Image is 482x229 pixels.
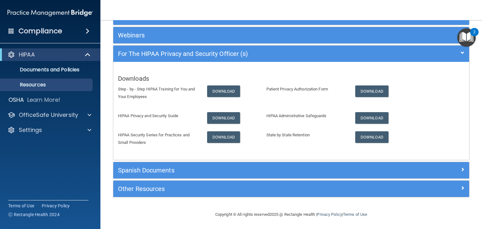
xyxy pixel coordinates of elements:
img: PMB logo [8,7,93,19]
a: Settings [8,126,91,134]
p: HIPAA Privacy and Security Guide [118,112,198,120]
p: HIPAA Administrative Safeguards [266,112,346,120]
a: Download [207,85,240,97]
p: Patient Privacy Authorization Form [266,85,346,93]
a: Download [355,85,388,97]
p: Resources [4,82,90,88]
h4: Compliance [19,27,62,35]
iframe: Drift Widget Chat Controller [451,186,474,210]
a: OfficeSafe University [8,111,91,119]
p: Learn More! [27,96,61,104]
p: OfficeSafe University [19,111,78,119]
p: OSHA [8,96,24,104]
button: Open Resource Center, 2 new notifications [457,28,476,47]
h5: Webinars [118,32,376,39]
a: For The HIPAA Privacy and Security Officer (s) [118,49,464,59]
p: State by State Retention [266,131,346,139]
h5: OfficeSafe Tutorials [118,13,376,20]
h5: Spanish Documents [118,167,376,174]
a: HIPAA [8,51,91,58]
a: Terms of Use [343,212,367,217]
a: Privacy Policy [42,203,70,209]
a: Download [207,131,240,143]
h5: Downloads [118,75,464,82]
a: Privacy Policy [317,212,342,217]
p: HIPAA [19,51,35,58]
span: Ⓒ Rectangle Health 2024 [8,211,60,218]
div: Copyright © All rights reserved 2025 @ Rectangle Health | | [177,204,406,225]
a: Download [355,112,388,124]
h5: Other Resources [118,185,376,192]
a: Download [207,112,240,124]
p: Documents and Policies [4,67,90,73]
p: Settings [19,126,42,134]
a: Other Resources [118,184,464,194]
a: Webinars [118,30,464,40]
p: HIPAA Security Series for Practices and Small Providers [118,131,198,146]
div: 2 [473,32,475,40]
a: Download [355,131,388,143]
p: Step - by - Step HIPAA Training for You and Your Employees [118,85,198,101]
a: Terms of Use [8,203,34,209]
a: Spanish Documents [118,165,464,175]
h5: For The HIPAA Privacy and Security Officer (s) [118,50,376,57]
